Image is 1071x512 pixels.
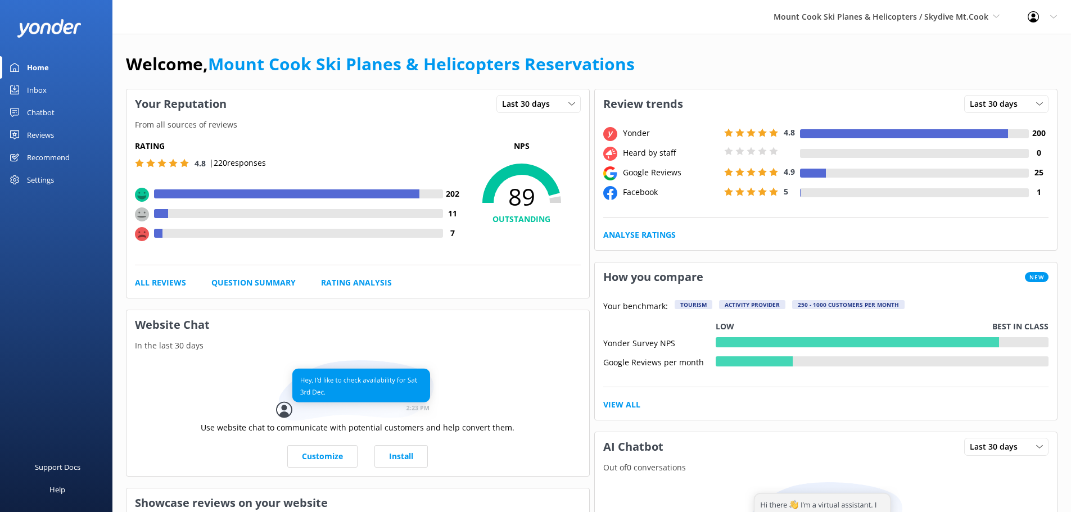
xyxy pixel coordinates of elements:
[603,337,716,347] div: Yonder Survey NPS
[716,320,734,333] p: Low
[620,147,721,159] div: Heard by staff
[49,478,65,501] div: Help
[126,310,589,339] h3: Website Chat
[603,398,640,411] a: View All
[603,300,668,314] p: Your benchmark:
[27,101,55,124] div: Chatbot
[784,127,795,138] span: 4.8
[774,11,988,22] span: Mount Cook Ski Planes & Helicopters / Skydive Mt.Cook
[321,277,392,289] a: Rating Analysis
[784,166,795,177] span: 4.9
[443,188,463,200] h4: 202
[603,356,716,366] div: Google Reviews per month
[126,119,589,131] p: From all sources of reviews
[208,52,635,75] a: Mount Cook Ski Planes & Helicopters Reservations
[201,422,514,434] p: Use website chat to communicate with potential customers and help convert them.
[1029,166,1049,179] h4: 25
[595,89,692,119] h3: Review trends
[17,19,82,38] img: yonder-white-logo.png
[126,89,235,119] h3: Your Reputation
[620,166,721,179] div: Google Reviews
[443,207,463,220] h4: 11
[620,186,721,198] div: Facebook
[502,98,557,110] span: Last 30 days
[1029,147,1049,159] h4: 0
[595,262,712,292] h3: How you compare
[1025,272,1049,282] span: New
[675,300,712,309] div: Tourism
[135,277,186,289] a: All Reviews
[620,127,721,139] div: Yonder
[27,124,54,146] div: Reviews
[603,229,676,241] a: Analyse Ratings
[992,320,1049,333] p: Best in class
[27,79,47,101] div: Inbox
[970,441,1024,453] span: Last 30 days
[126,339,589,352] p: In the last 30 days
[463,213,581,225] h4: OUTSTANDING
[27,56,49,79] div: Home
[35,456,80,478] div: Support Docs
[970,98,1024,110] span: Last 30 days
[27,169,54,191] div: Settings
[209,157,266,169] p: | 220 responses
[211,277,296,289] a: Question Summary
[595,461,1058,474] p: Out of 0 conversations
[135,140,463,152] h5: Rating
[792,300,905,309] div: 250 - 1000 customers per month
[195,158,206,169] span: 4.8
[374,445,428,468] a: Install
[1029,186,1049,198] h4: 1
[1029,127,1049,139] h4: 200
[27,146,70,169] div: Recommend
[595,432,672,461] h3: AI Chatbot
[719,300,785,309] div: Activity Provider
[463,140,581,152] p: NPS
[126,51,635,78] h1: Welcome,
[463,183,581,211] span: 89
[287,445,358,468] a: Customize
[276,360,439,422] img: conversation...
[784,186,788,197] span: 5
[443,227,463,239] h4: 7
